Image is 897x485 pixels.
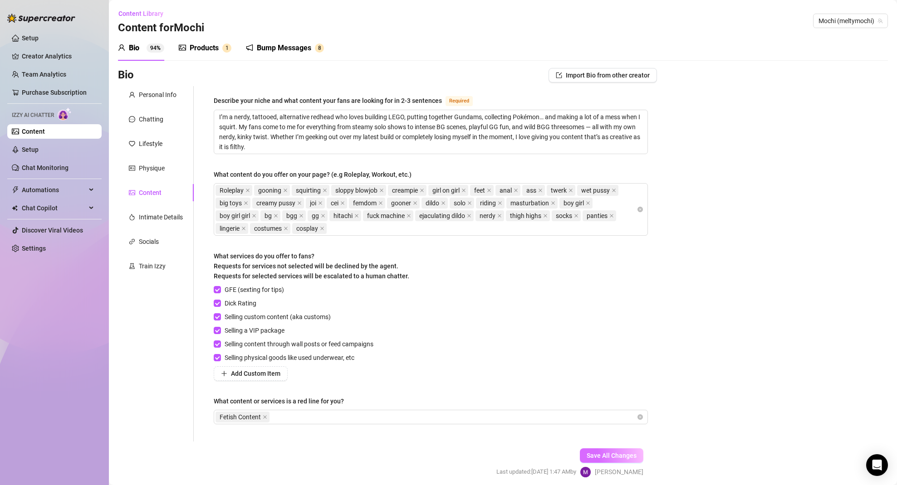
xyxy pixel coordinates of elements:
[245,188,250,193] span: close
[354,213,359,218] span: close
[340,201,345,205] span: close
[543,213,548,218] span: close
[367,211,405,221] span: fuck machine
[220,185,244,195] span: Roleplay
[428,185,468,196] span: girl on girl
[538,188,543,193] span: close
[564,198,584,208] span: boy girl
[595,467,643,477] span: [PERSON_NAME]
[612,188,616,193] span: close
[450,198,474,209] span: solo
[877,18,883,24] span: team
[495,185,520,196] span: anal
[220,198,242,208] span: big toys
[118,10,163,17] span: Content Library
[378,201,383,205] span: close
[283,188,288,193] span: close
[284,226,288,231] span: close
[580,467,591,477] img: Melty Mochi
[257,43,311,53] div: Bump Messages
[474,185,485,195] span: feet
[306,198,325,209] span: joi
[260,210,280,221] span: bg
[250,223,290,234] span: costumes
[318,201,323,205] span: close
[556,211,572,221] span: socks
[583,210,616,221] span: panties
[329,210,361,221] span: hitachi
[216,210,259,221] span: boy girl girl
[220,223,240,233] span: lingerie
[214,366,288,381] button: Add Custom Item
[22,164,69,171] a: Chat Monitoring
[522,185,545,196] span: ass
[819,14,882,28] span: Mochi (meltymochi)
[254,185,290,196] span: gooning
[221,312,334,322] span: Selling custom content (aka customs)
[467,213,471,218] span: close
[58,107,72,121] img: AI Chatter
[420,188,424,193] span: close
[129,189,135,196] span: picture
[265,211,272,221] span: bg
[256,198,295,208] span: creamy pussy
[609,213,614,218] span: close
[296,223,318,233] span: cosplay
[308,210,328,221] span: gg
[292,223,327,234] span: cosplay
[214,96,442,106] div: Describe your niche and what content your fans are looking for in 2-3 sentences
[221,370,227,377] span: plus
[221,325,288,335] span: Selling a VIP package
[500,185,512,195] span: anal
[225,45,229,51] span: 1
[467,201,472,205] span: close
[274,213,278,218] span: close
[129,238,135,245] span: link
[22,146,39,153] a: Setup
[349,198,385,209] span: femdom
[292,185,329,196] span: squirting
[637,207,643,212] span: close-circle
[129,92,135,98] span: user
[139,163,165,173] div: Physique
[129,116,135,122] span: message
[221,339,377,349] span: Selling content through wall posts or feed campaigns
[321,213,325,218] span: close
[379,188,384,193] span: close
[552,210,581,221] span: socks
[328,223,330,234] input: What content do you offer on your page? (e.g Roleplay, Workout, etc.)
[506,210,550,221] span: thigh highs
[258,185,281,195] span: gooning
[415,210,474,221] span: ejaculating dildo
[551,201,555,205] span: close
[580,448,643,463] button: Save All Changes
[139,237,159,247] div: Socials
[22,201,86,215] span: Chat Copilot
[139,188,162,198] div: Content
[129,141,135,147] span: heart
[139,212,183,222] div: Intimate Details
[129,214,135,220] span: fire
[333,211,353,221] span: hitachi
[577,185,618,196] span: wet pussy
[331,198,338,208] span: cei
[282,210,306,221] span: bgg
[413,201,417,205] span: close
[637,414,643,420] span: close-circle
[22,245,46,252] a: Settings
[587,452,637,459] span: Save All Changes
[581,185,610,195] span: wet pussy
[7,14,75,23] img: logo-BBDzfeDw.svg
[496,467,576,476] span: Last updated: [DATE] 1:47 AM by
[441,201,446,205] span: close
[388,185,426,196] span: creampie
[179,44,186,51] span: picture
[514,188,518,193] span: close
[22,89,87,96] a: Purchase Subscription
[297,201,302,205] span: close
[510,198,549,208] span: masturbation
[22,128,45,135] a: Content
[323,188,327,193] span: close
[118,6,171,21] button: Content Library
[129,43,139,53] div: Bio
